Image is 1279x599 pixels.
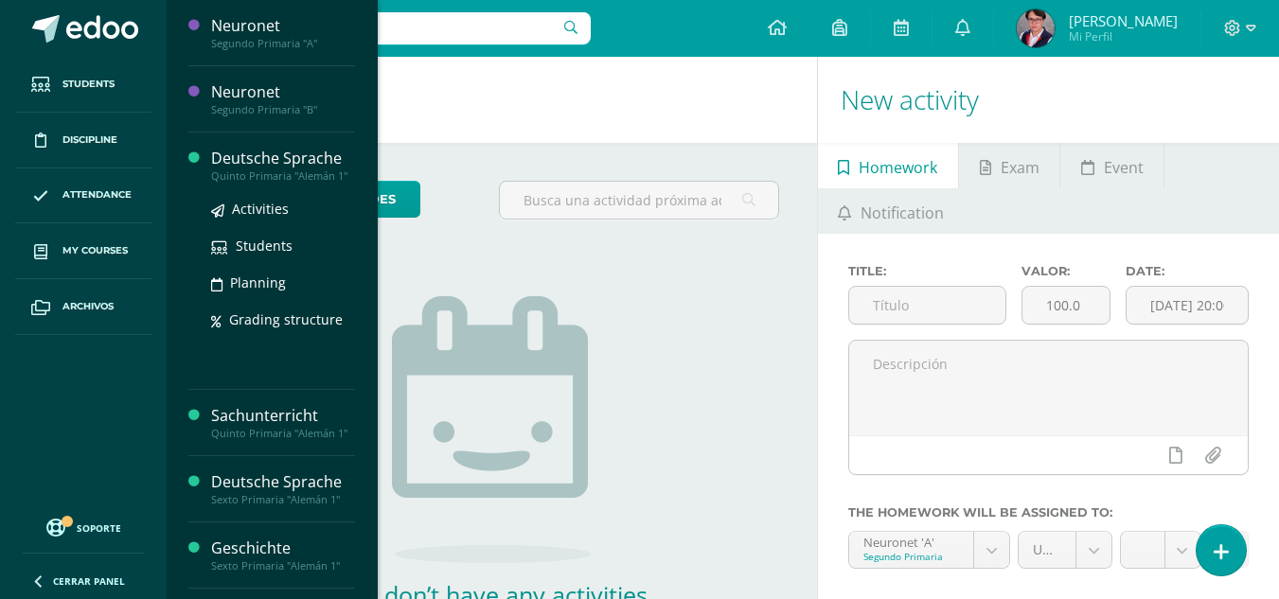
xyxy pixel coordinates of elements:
[959,143,1059,188] a: Exam
[859,145,937,190] span: Homework
[15,113,151,168] a: Discipline
[1017,9,1055,47] img: 3d5d3fbbf55797b71de552028b9912e0.png
[211,471,355,506] a: Deutsche SpracheSexto Primaria "Alemán 1"
[230,273,286,291] span: Planning
[1069,11,1178,30] span: [PERSON_NAME]
[211,405,355,440] a: SachunterrichtQuinto Primaria "Alemán 1"
[62,77,115,92] span: Students
[189,57,794,143] h1: Activities
[211,15,355,50] a: NeuronetSegundo Primaria "A"
[211,103,355,116] div: Segundo Primaria "B"
[15,223,151,279] a: My courses
[211,427,355,440] div: Quinto Primaria "Alemán 1"
[15,57,151,113] a: Students
[863,550,960,563] div: Segundo Primaria
[848,264,1006,278] label: Title:
[1104,145,1144,190] span: Event
[229,310,343,328] span: Grading structure
[23,514,144,539] a: Soporte
[211,559,355,573] div: Sexto Primaria "Alemán 1"
[818,188,965,234] a: Notification
[211,537,355,559] div: Geschichte
[1021,264,1110,278] label: Valor:
[62,132,117,148] span: Discipline
[211,198,355,220] a: Activities
[211,81,355,103] div: Neuronet
[232,200,289,218] span: Activities
[211,148,355,169] div: Deutsche Sprache
[179,12,591,44] input: Search a user…
[1126,264,1249,278] label: Date:
[62,187,132,203] span: Attendance
[848,505,1249,520] label: The homework will be assigned to:
[1060,143,1164,188] a: Event
[236,237,293,255] span: Students
[211,148,355,183] a: Deutsche SpracheQuinto Primaria "Alemán 1"
[15,168,151,224] a: Attendance
[849,532,1010,568] a: Neuronet 'A'Segundo Primaria
[1033,532,1061,568] span: Unidad 4
[211,471,355,493] div: Deutsche Sprache
[849,287,1005,324] input: Título
[211,37,355,50] div: Segundo Primaria "A"
[500,182,777,219] input: Busca una actividad próxima aquí...
[1022,287,1110,324] input: Puntos máximos
[211,405,355,427] div: Sachunterricht
[211,308,355,330] a: Grading structure
[392,296,591,563] img: no_activities.png
[861,190,944,236] span: Notification
[211,15,355,37] div: Neuronet
[211,81,355,116] a: NeuronetSegundo Primaria "B"
[1001,145,1039,190] span: Exam
[211,272,355,293] a: Planning
[863,532,960,550] div: Neuronet 'A'
[62,299,114,314] span: Archivos
[211,493,355,506] div: Sexto Primaria "Alemán 1"
[62,243,128,258] span: My courses
[1127,287,1248,324] input: Fecha de entrega
[1069,28,1178,44] span: Mi Perfil
[841,57,1256,143] h1: New activity
[211,235,355,256] a: Students
[15,279,151,335] a: Archivos
[53,574,125,588] span: Cerrar panel
[77,521,121,535] span: Soporte
[211,537,355,573] a: GeschichteSexto Primaria "Alemán 1"
[818,143,958,188] a: Homework
[211,169,355,183] div: Quinto Primaria "Alemán 1"
[1019,532,1111,568] a: Unidad 4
